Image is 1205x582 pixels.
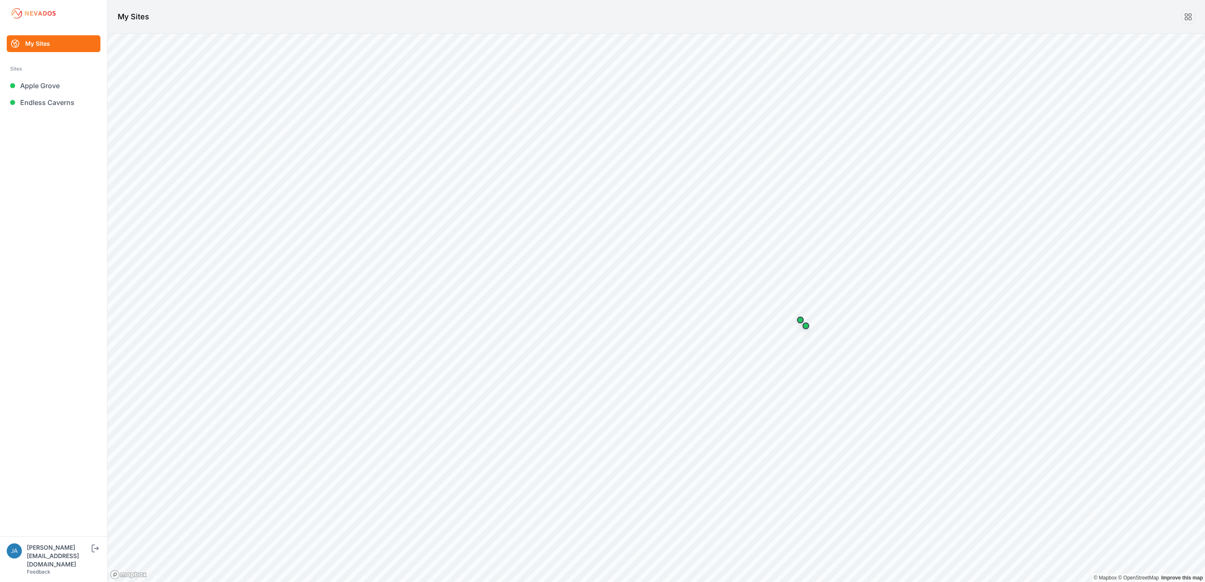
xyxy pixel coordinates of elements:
[10,7,57,20] img: Nevados
[792,312,809,328] div: Map marker
[27,569,50,575] a: Feedback
[27,543,90,569] div: [PERSON_NAME][EMAIL_ADDRESS][DOMAIN_NAME]
[108,34,1205,582] canvas: Map
[118,11,149,23] h1: My Sites
[10,64,97,74] div: Sites
[1118,575,1159,581] a: OpenStreetMap
[7,94,100,111] a: Endless Caverns
[7,543,22,558] img: jakub.przychodzien@energix-group.com
[7,77,100,94] a: Apple Grove
[1161,575,1203,581] a: Map feedback
[110,570,147,579] a: Mapbox logo
[7,35,100,52] a: My Sites
[1094,575,1117,581] a: Mapbox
